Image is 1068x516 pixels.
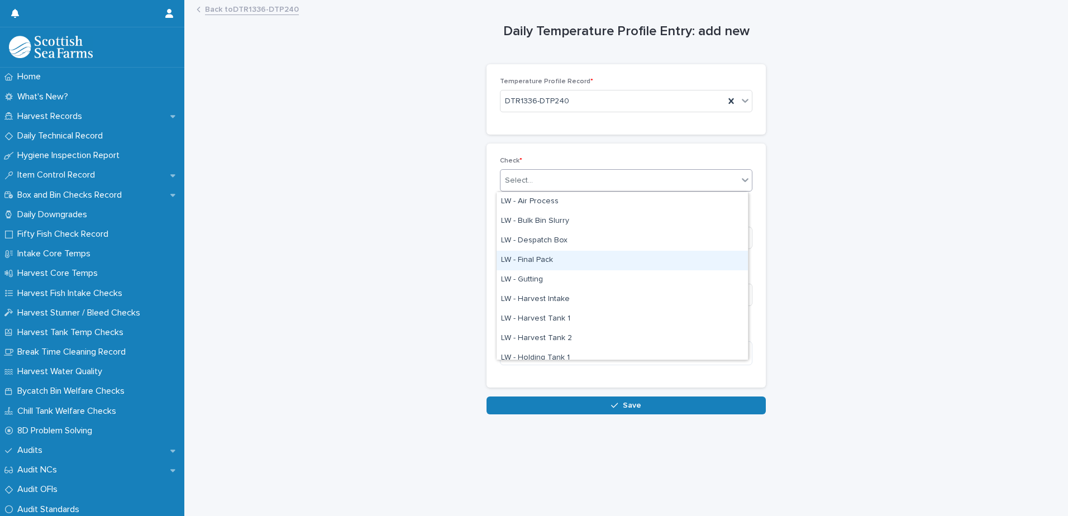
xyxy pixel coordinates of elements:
[13,504,88,515] p: Audit Standards
[497,309,748,329] div: LW - Harvest Tank 1
[505,95,569,107] span: DTR1336-DTP240
[505,175,533,187] div: Select...
[497,290,748,309] div: LW - Harvest Intake
[13,170,104,180] p: Item Control Record
[13,150,128,161] p: Hygiene Inspection Report
[13,249,99,259] p: Intake Core Temps
[13,190,131,200] p: Box and Bin Checks Record
[13,71,50,82] p: Home
[487,396,766,414] button: Save
[500,157,522,164] span: Check
[13,327,132,338] p: Harvest Tank Temp Checks
[497,231,748,251] div: LW - Despatch Box
[13,111,91,122] p: Harvest Records
[497,212,748,231] div: LW - Bulk Bin Slurry
[497,348,748,368] div: LW - Holding Tank 1
[13,288,131,299] p: Harvest Fish Intake Checks
[13,347,135,357] p: Break Time Cleaning Record
[13,426,101,436] p: 8D Problem Solving
[13,92,77,102] p: What's New?
[13,268,107,279] p: Harvest Core Temps
[13,308,149,318] p: Harvest Stunner / Bleed Checks
[497,270,748,290] div: LW - Gutting
[13,366,111,377] p: Harvest Water Quality
[497,192,748,212] div: LW - Air Process
[13,445,51,456] p: Audits
[497,329,748,348] div: LW - Harvest Tank 2
[500,78,593,85] span: Temperature Profile Record
[623,402,641,409] span: Save
[13,229,117,240] p: Fifty Fish Check Record
[13,465,66,475] p: Audit NCs
[205,2,299,15] a: Back toDTR1336-DTP240
[13,406,125,417] p: Chill Tank Welfare Checks
[497,251,748,270] div: LW - Final Pack
[13,209,96,220] p: Daily Downgrades
[13,386,133,396] p: Bycatch Bin Welfare Checks
[13,484,66,495] p: Audit OFIs
[9,36,93,58] img: mMrefqRFQpe26GRNOUkG
[13,131,112,141] p: Daily Technical Record
[487,23,766,40] h1: Daily Temperature Profile Entry: add new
